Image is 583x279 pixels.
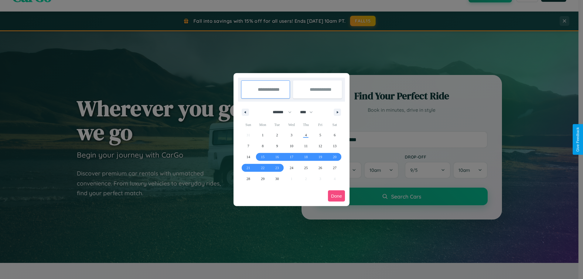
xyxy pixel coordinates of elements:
span: 24 [290,162,293,173]
span: 16 [275,151,279,162]
span: 17 [290,151,293,162]
span: 2 [276,130,278,141]
span: 6 [334,130,336,141]
span: 4 [305,130,307,141]
button: 18 [299,151,313,162]
span: 15 [261,151,264,162]
span: 13 [333,141,336,151]
button: 28 [241,173,255,184]
span: 30 [275,173,279,184]
button: 3 [284,130,298,141]
span: 25 [304,162,308,173]
button: 14 [241,151,255,162]
button: 10 [284,141,298,151]
button: 7 [241,141,255,151]
button: 6 [328,130,342,141]
span: 11 [304,141,308,151]
span: 21 [247,162,250,173]
span: 26 [319,162,322,173]
span: 3 [291,130,292,141]
span: 20 [333,151,336,162]
button: 5 [313,130,327,141]
button: 11 [299,141,313,151]
div: Give Feedback [576,127,580,152]
button: 13 [328,141,342,151]
span: Mon [255,120,270,130]
span: 12 [319,141,322,151]
button: 1 [255,130,270,141]
span: Thu [299,120,313,130]
span: 8 [262,141,264,151]
span: 22 [261,162,264,173]
span: Sat [328,120,342,130]
button: 27 [328,162,342,173]
button: 22 [255,162,270,173]
span: Wed [284,120,298,130]
button: 30 [270,173,284,184]
button: 23 [270,162,284,173]
span: 1 [262,130,264,141]
span: 14 [247,151,250,162]
button: 9 [270,141,284,151]
button: 21 [241,162,255,173]
span: 5 [319,130,321,141]
button: 24 [284,162,298,173]
span: 29 [261,173,264,184]
button: 29 [255,173,270,184]
button: 8 [255,141,270,151]
button: 15 [255,151,270,162]
button: 17 [284,151,298,162]
span: 28 [247,173,250,184]
span: Sun [241,120,255,130]
button: 26 [313,162,327,173]
span: 7 [247,141,249,151]
span: Fri [313,120,327,130]
span: 10 [290,141,293,151]
span: 27 [333,162,336,173]
span: 23 [275,162,279,173]
span: 9 [276,141,278,151]
button: 25 [299,162,313,173]
span: 19 [319,151,322,162]
span: 18 [304,151,308,162]
button: 2 [270,130,284,141]
span: Tue [270,120,284,130]
button: 4 [299,130,313,141]
button: Done [328,190,345,202]
button: 12 [313,141,327,151]
button: 20 [328,151,342,162]
button: 19 [313,151,327,162]
button: 16 [270,151,284,162]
